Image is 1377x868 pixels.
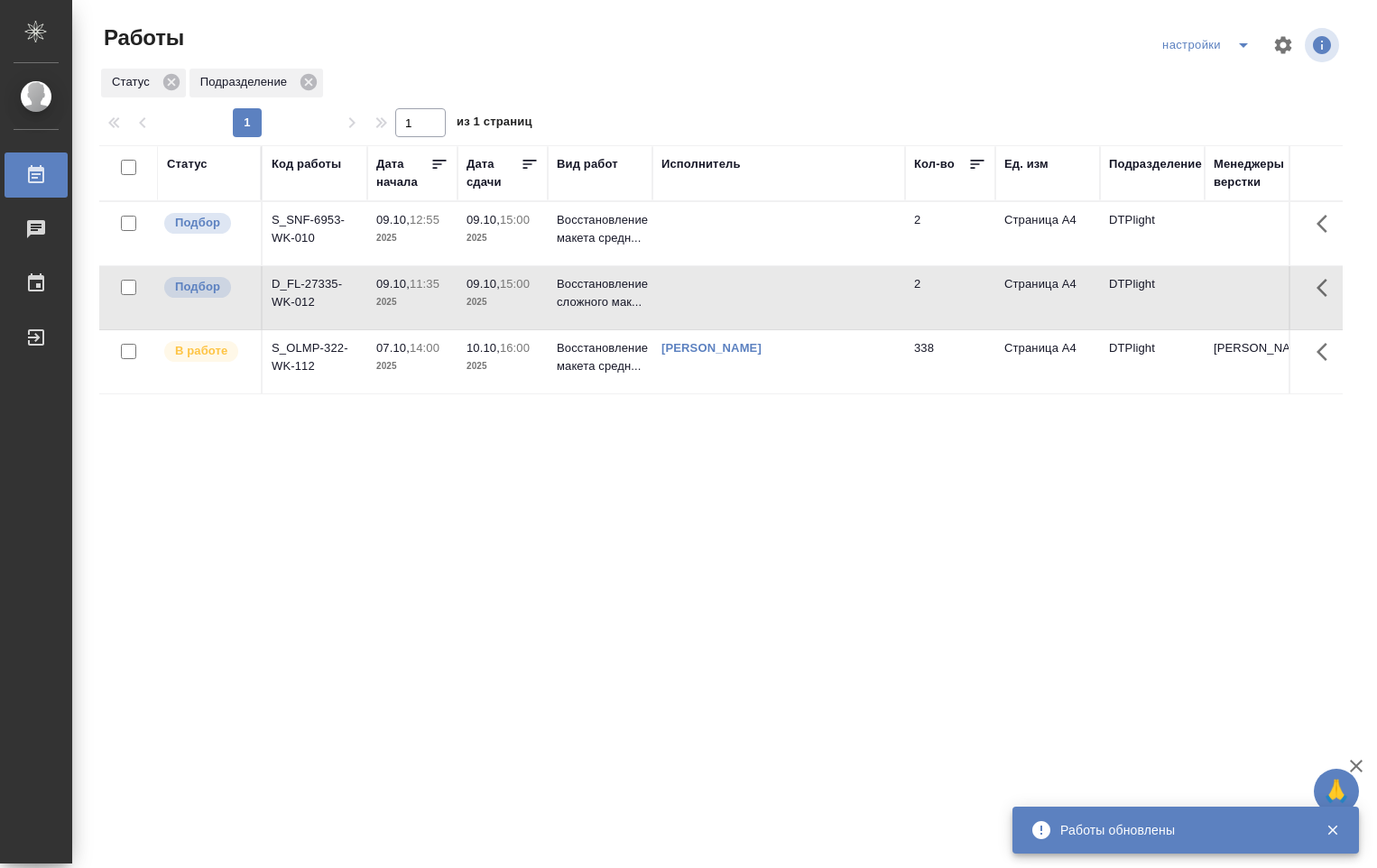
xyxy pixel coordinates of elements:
[101,69,186,97] div: Статус
[263,202,367,265] td: S_SNF-6953-WK-010
[99,23,184,52] span: Работы
[376,229,448,247] p: 2025
[1306,202,1349,245] button: Здесь прячутся важные кнопки
[376,341,410,355] p: 07.10,
[175,214,220,232] p: Подбор
[995,202,1100,265] td: Страница А4
[1305,28,1343,62] span: Посмотреть информацию
[1321,772,1352,810] span: 🙏
[1100,330,1205,393] td: DTPlight
[557,275,643,311] p: Восстановление сложного мак...
[1214,339,1300,357] p: [PERSON_NAME]
[263,330,367,393] td: S_OLMP-322-WK-112
[410,213,439,226] p: 12:55
[175,278,220,296] p: Подбор
[112,73,156,91] p: Статус
[661,155,741,173] div: Исполнитель
[467,155,521,191] div: Дата сдачи
[557,155,618,173] div: Вид работ
[162,275,252,300] div: Можно подбирать исполнителей
[376,357,448,375] p: 2025
[467,277,500,291] p: 09.10,
[410,277,439,291] p: 11:35
[467,341,500,355] p: 10.10,
[376,213,410,226] p: 09.10,
[1004,155,1049,173] div: Ед. изм
[162,211,252,235] div: Можно подбирать исполнителей
[200,73,293,91] p: Подразделение
[500,213,530,226] p: 15:00
[457,111,532,137] span: из 1 страниц
[905,202,995,265] td: 2
[263,266,367,329] td: D_FL-27335-WK-012
[1314,769,1359,814] button: 🙏
[1109,155,1202,173] div: Подразделение
[995,330,1100,393] td: Страница А4
[905,330,995,393] td: 338
[557,339,643,375] p: Восстановление макета средн...
[1306,330,1349,374] button: Здесь прячутся важные кнопки
[905,266,995,329] td: 2
[467,357,539,375] p: 2025
[1306,266,1349,309] button: Здесь прячутся важные кнопки
[1060,821,1298,839] div: Работы обновлены
[1100,202,1205,265] td: DTPlight
[500,341,530,355] p: 16:00
[557,211,643,247] p: Восстановление макета средн...
[995,266,1100,329] td: Страница А4
[189,69,323,97] div: Подразделение
[1158,31,1261,60] div: split button
[1261,23,1305,67] span: Настроить таблицу
[1314,822,1351,838] button: Закрыть
[167,155,208,173] div: Статус
[1100,266,1205,329] td: DTPlight
[410,341,439,355] p: 14:00
[467,229,539,247] p: 2025
[914,155,955,173] div: Кол-во
[500,277,530,291] p: 15:00
[175,342,227,360] p: В работе
[467,293,539,311] p: 2025
[376,155,430,191] div: Дата начала
[376,277,410,291] p: 09.10,
[272,155,341,173] div: Код работы
[1214,155,1300,191] div: Менеджеры верстки
[376,293,448,311] p: 2025
[467,213,500,226] p: 09.10,
[661,341,762,355] a: [PERSON_NAME]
